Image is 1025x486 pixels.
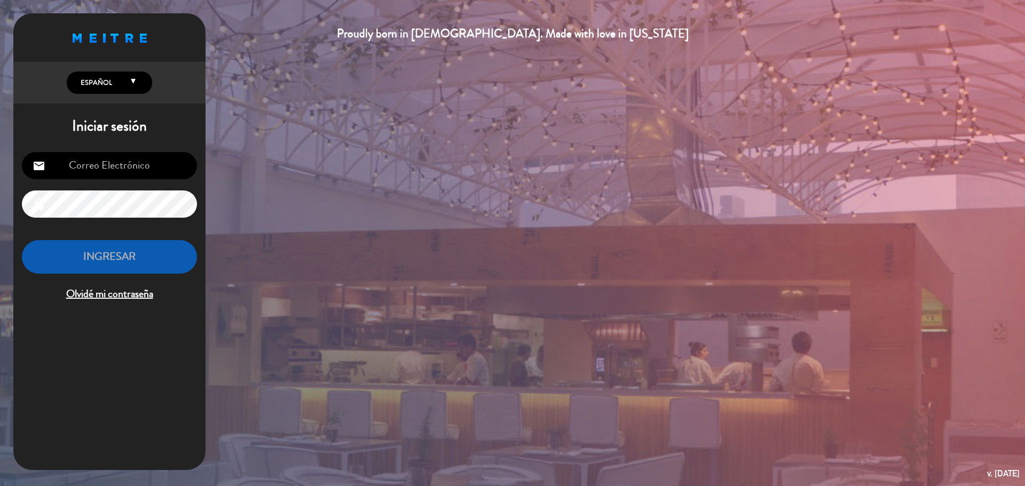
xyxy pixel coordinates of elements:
div: v. [DATE] [987,466,1020,481]
span: Español [78,77,112,88]
input: Correo Electrónico [22,152,197,179]
h1: Iniciar sesión [13,117,206,136]
span: Olvidé mi contraseña [22,285,197,303]
button: INGRESAR [22,240,197,274]
i: email [33,160,45,172]
i: lock [33,198,45,211]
